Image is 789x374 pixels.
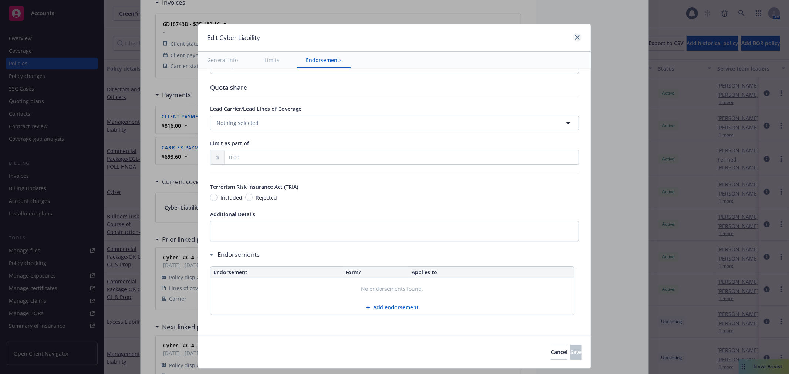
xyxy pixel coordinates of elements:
th: Applies to [409,267,574,278]
span: Limit as part of [210,140,249,147]
th: Endorsement [210,267,343,278]
input: Rejected [245,194,253,201]
button: Add endorsement [210,300,574,315]
h1: Edit Cyber Liability [207,33,260,42]
button: General info [198,52,247,68]
input: 0.00 [225,150,579,164]
button: Limits [256,52,288,68]
span: Terrorism Risk Insurance Act (TRIA) [210,183,298,190]
span: Rejected [256,194,277,201]
button: Endorsements [297,52,351,68]
div: Quota share [210,83,579,92]
button: Nothing selected [210,116,579,130]
span: Lead Carrier/Lead Lines of Coverage [210,105,301,112]
span: No endorsements found. [361,285,424,293]
input: Included [210,194,218,201]
span: Included [220,194,242,201]
th: Form? [343,267,409,278]
span: Additional Details [210,211,255,218]
div: Endorsements [210,250,574,259]
span: Nothing selected [216,119,259,127]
